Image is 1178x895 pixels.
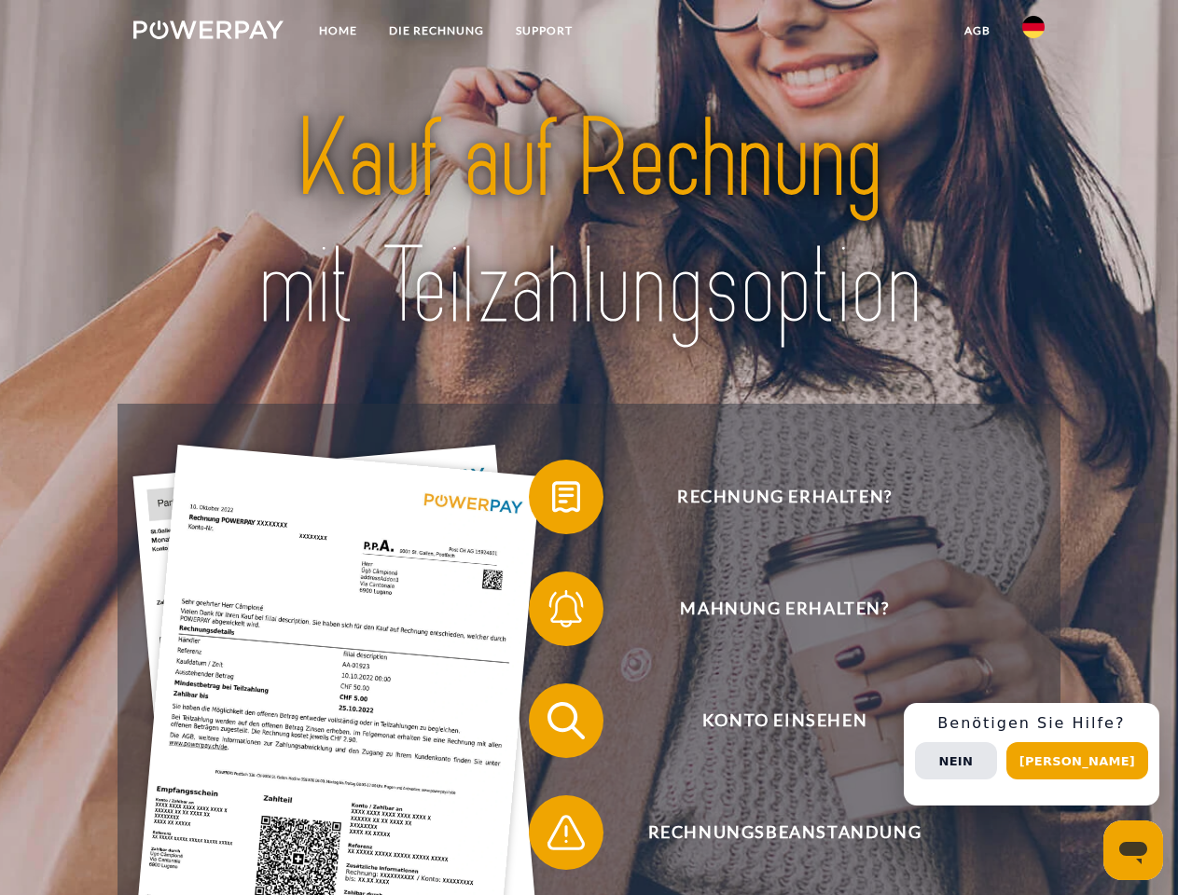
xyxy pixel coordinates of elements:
button: Nein [915,742,997,779]
button: Rechnung erhalten? [529,460,1014,534]
button: Rechnungsbeanstandung [529,795,1014,870]
span: Rechnungsbeanstandung [556,795,1013,870]
iframe: Schaltfläche zum Öffnen des Messaging-Fensters [1103,820,1163,880]
a: DIE RECHNUNG [373,14,500,48]
img: qb_bell.svg [543,585,589,632]
a: agb [949,14,1006,48]
span: Rechnung erhalten? [556,460,1013,534]
img: title-powerpay_de.svg [178,89,1000,357]
a: SUPPORT [500,14,589,48]
img: qb_search.svg [543,697,589,744]
img: logo-powerpay-white.svg [133,21,284,39]
img: qb_bill.svg [543,474,589,520]
img: de [1022,16,1045,38]
button: [PERSON_NAME] [1006,742,1148,779]
button: Konto einsehen [529,683,1014,758]
a: Home [303,14,373,48]
div: Schnellhilfe [904,703,1159,805]
span: Mahnung erhalten? [556,571,1013,646]
button: Mahnung erhalten? [529,571,1014,646]
h3: Benötigen Sie Hilfe? [915,714,1148,733]
span: Konto einsehen [556,683,1013,758]
img: qb_warning.svg [543,809,589,856]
